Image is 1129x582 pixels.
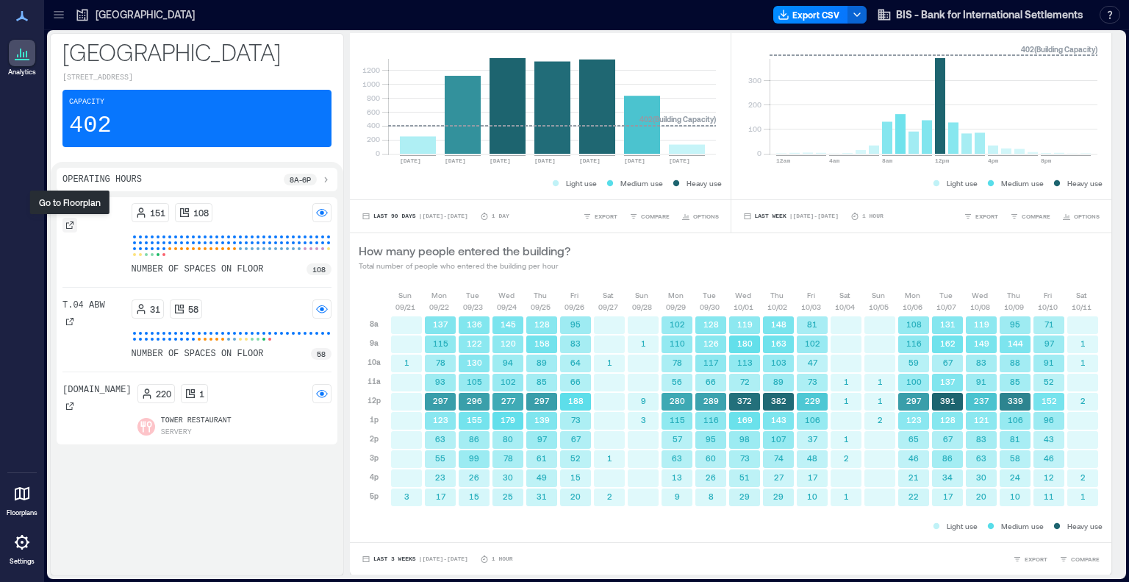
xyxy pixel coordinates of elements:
[737,415,753,425] text: 169
[568,396,584,405] text: 188
[737,358,753,367] text: 113
[703,396,719,405] text: 289
[1044,338,1055,348] text: 97
[359,260,570,272] p: Total number of people who entered the building per hour
[869,301,889,313] p: 10/05
[362,79,380,88] tspan: 1000
[905,289,920,301] p: Mon
[706,453,716,463] text: 60
[1010,552,1050,567] button: EXPORT
[62,299,105,311] p: T.04 ABW
[740,453,750,463] text: 73
[670,415,685,425] text: 115
[700,301,720,313] p: 09/30
[1044,377,1054,386] text: 52
[672,472,682,482] text: 13
[359,209,471,224] button: Last 90 Days |[DATE]-[DATE]
[607,453,612,463] text: 1
[445,157,466,164] text: [DATE]
[668,289,684,301] p: Mon
[534,415,550,425] text: 139
[641,338,646,348] text: 1
[807,289,815,301] p: Fri
[706,434,716,444] text: 95
[1008,415,1023,425] text: 106
[156,388,171,400] p: 220
[62,72,331,84] p: [STREET_ADDRESS]
[844,396,849,405] text: 1
[1080,358,1086,367] text: 1
[737,396,752,405] text: 372
[362,65,380,74] tspan: 1200
[687,177,722,189] p: Heavy use
[1044,358,1054,367] text: 91
[570,289,578,301] p: Fri
[678,209,722,224] button: OPTIONS
[1007,209,1053,224] button: COMPARE
[878,396,883,405] text: 1
[808,358,818,367] text: 47
[501,377,516,386] text: 102
[595,212,617,221] span: EXPORT
[862,212,884,221] p: 1 Hour
[740,209,842,224] button: Last Week |[DATE]-[DATE]
[906,415,922,425] text: 123
[501,319,516,329] text: 145
[537,358,547,367] text: 89
[641,396,646,405] text: 9
[435,472,445,482] text: 23
[896,7,1083,22] span: BIS - Bank for International Settlements
[435,377,445,386] text: 93
[467,358,482,367] text: 130
[872,289,885,301] p: Sun
[566,177,597,189] p: Light use
[906,396,922,405] text: 297
[872,3,1088,26] button: BIS - Bank for International Settlements
[317,348,326,360] p: 58
[940,415,956,425] text: 128
[469,472,479,482] text: 26
[150,207,165,219] p: 151
[1025,555,1047,564] span: EXPORT
[433,338,448,348] text: 115
[1044,453,1054,463] text: 46
[570,472,581,482] text: 15
[703,415,719,425] text: 116
[492,212,509,221] p: 1 Day
[807,491,817,501] text: 10
[436,491,446,501] text: 17
[498,289,515,301] p: Wed
[906,377,922,386] text: 100
[974,415,989,425] text: 121
[1044,415,1054,425] text: 96
[771,319,786,329] text: 148
[739,491,750,501] text: 29
[359,242,570,260] p: How many people entered the building?
[835,301,855,313] p: 10/04
[8,68,36,77] p: Analytics
[976,434,986,444] text: 83
[531,301,551,313] p: 09/25
[709,491,714,501] text: 8
[974,396,989,405] text: 237
[770,289,784,301] p: Thu
[433,415,448,425] text: 123
[666,301,686,313] p: 09/29
[773,6,848,24] button: Export CSV
[908,472,919,482] text: 21
[641,212,670,221] span: COMPARE
[976,377,986,386] text: 91
[805,338,820,348] text: 102
[703,358,719,367] text: 117
[497,301,517,313] p: 09/24
[1010,377,1020,386] text: 85
[903,301,922,313] p: 10/06
[882,157,893,164] text: 8am
[703,338,719,348] text: 126
[1044,434,1054,444] text: 43
[467,319,482,329] text: 136
[534,396,550,405] text: 297
[940,338,956,348] text: 162
[534,289,547,301] p: Thu
[805,396,820,405] text: 229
